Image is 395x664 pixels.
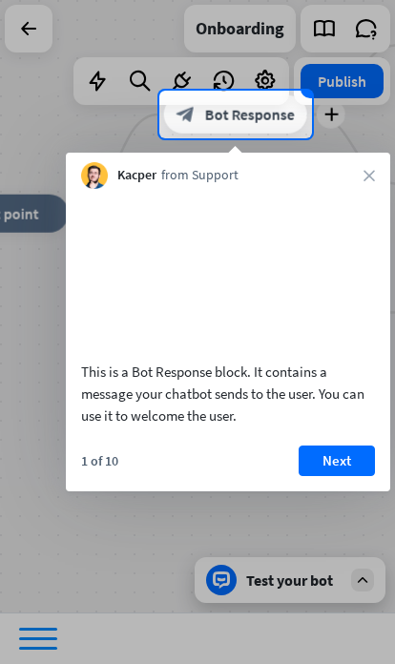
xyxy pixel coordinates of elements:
[364,170,375,181] i: close
[299,446,375,476] button: Next
[177,105,196,124] i: block_bot_response
[81,452,118,469] div: 1 of 10
[15,8,73,65] button: Open LiveChat chat widget
[117,166,156,185] span: Kacper
[81,361,375,426] div: This is a Bot Response block. It contains a message your chatbot sends to the user. You can use i...
[205,105,295,124] span: Bot Response
[161,166,239,185] span: from Support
